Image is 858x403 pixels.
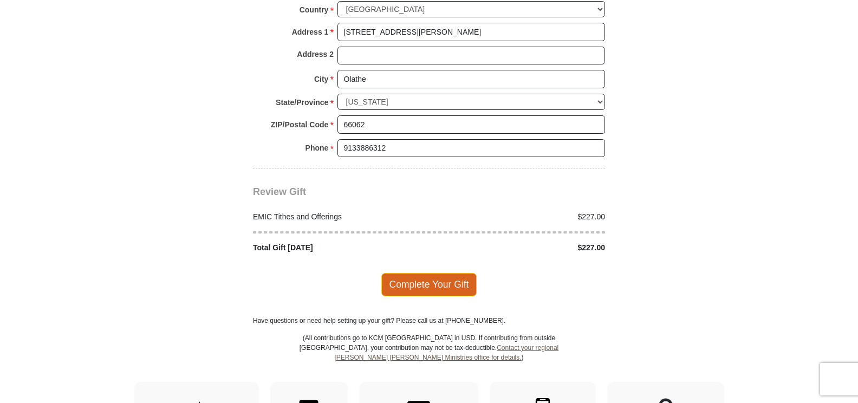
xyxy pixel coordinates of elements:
strong: ZIP/Postal Code [271,117,329,132]
p: Have questions or need help setting up your gift? Please call us at [PHONE_NUMBER]. [253,316,605,326]
span: Complete Your Gift [381,273,477,296]
span: Review Gift [253,186,306,197]
strong: City [314,71,328,87]
div: $227.00 [429,242,611,253]
a: Contact your regional [PERSON_NAME] [PERSON_NAME] Ministries office for details. [334,344,558,361]
div: $227.00 [429,211,611,223]
p: (All contributions go to KCM [GEOGRAPHIC_DATA] in USD. If contributing from outside [GEOGRAPHIC_D... [299,333,559,382]
strong: Country [300,2,329,17]
strong: Address 1 [292,24,329,40]
strong: State/Province [276,95,328,110]
div: Total Gift [DATE] [248,242,430,253]
div: EMIC Tithes and Offerings [248,211,430,223]
strong: Phone [305,140,329,155]
strong: Address 2 [297,47,334,62]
